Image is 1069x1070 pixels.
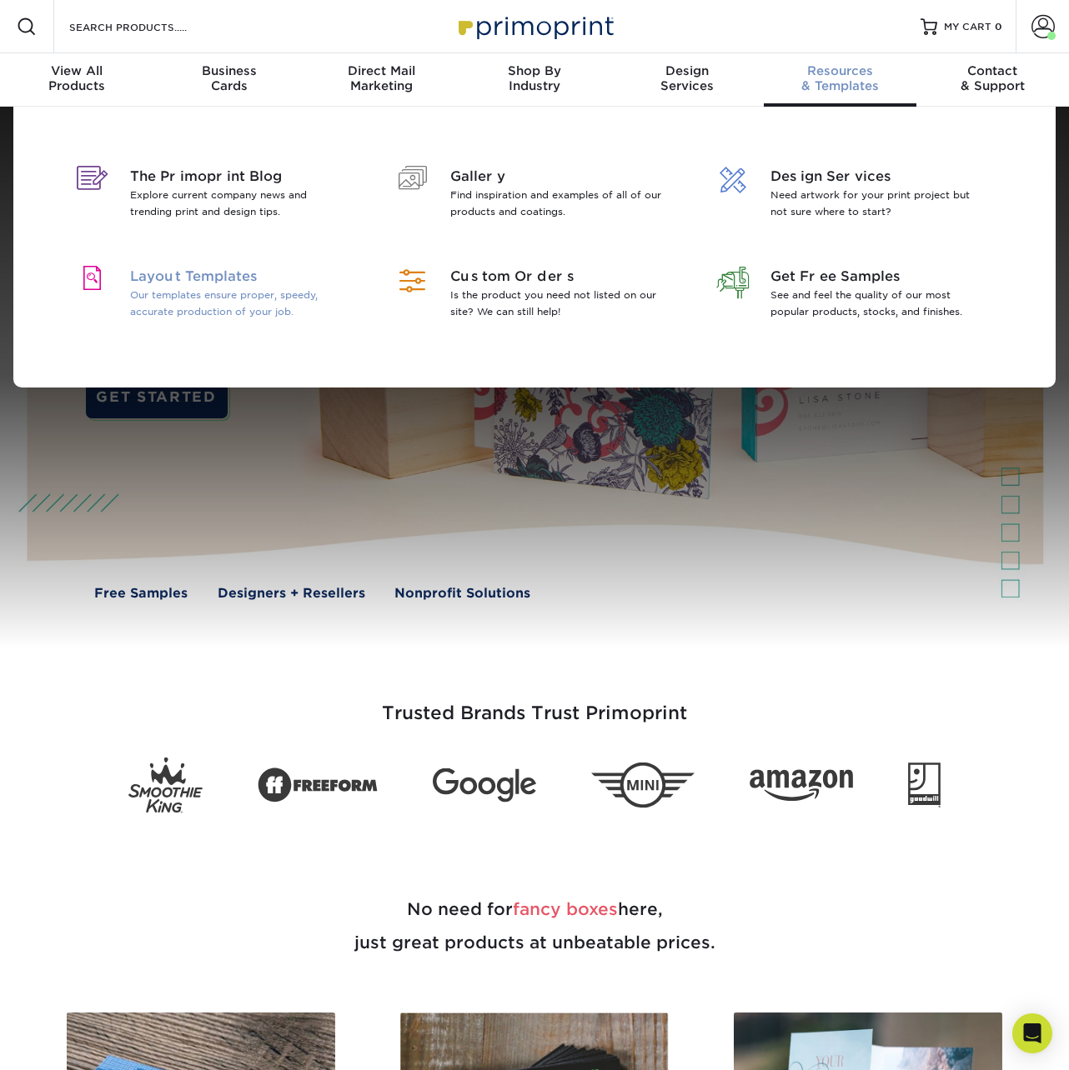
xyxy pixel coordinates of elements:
span: MY CART [944,20,991,34]
h3: Trusted Brands Trust Primoprint [47,662,1022,744]
span: fancy boxes [513,899,618,919]
a: Design Services Need artwork for your print project but not sure where to start? [707,147,1002,247]
iframe: Google Customer Reviews [4,1019,142,1064]
span: Gallery [450,167,666,187]
a: The Primoprint Blog Explore current company news and trending print and design tips. [67,147,362,247]
img: Amazon [750,769,853,801]
a: Direct MailMarketing [305,53,458,107]
span: Resources [764,63,916,78]
a: DesignServices [611,53,764,107]
a: BusinessCards [153,53,305,107]
span: Layout Templates [130,267,346,287]
img: Mini [591,762,695,808]
span: Shop By [458,63,610,78]
span: 0 [995,21,1002,32]
a: Contact& Support [916,53,1069,107]
span: Design [611,63,764,78]
p: See and feel the quality of our most popular products, stocks, and finishes. [770,287,986,320]
div: Cards [153,63,305,93]
input: SEARCH PRODUCTS..... [68,17,230,37]
a: Layout Templates Our templates ensure proper, speedy, accurate production of your job. [67,247,362,347]
p: Explore current company news and trending print and design tips. [130,187,346,220]
span: Get Free Samples [770,267,986,287]
img: Smoothie King [128,757,203,813]
span: Contact [916,63,1069,78]
p: Need artwork for your print project but not sure where to start? [770,187,986,220]
span: Direct Mail [305,63,458,78]
span: Custom Orders [450,267,666,287]
a: Gallery Find inspiration and examples of all of our products and coatings. [387,147,682,247]
span: Design Services [770,167,986,187]
p: Our templates ensure proper, speedy, accurate production of your job. [130,287,346,320]
img: Google [433,768,536,802]
a: Resources& Templates [764,53,916,107]
div: & Templates [764,63,916,93]
a: Custom Orders Is the product you need not listed on our site? We can still help! [387,247,682,347]
img: Goodwill [908,762,941,807]
div: Services [611,63,764,93]
img: Primoprint [451,8,618,44]
a: Get Free Samples See and feel the quality of our most popular products, stocks, and finishes. [707,247,1002,347]
div: Open Intercom Messenger [1012,1013,1052,1053]
div: Marketing [305,63,458,93]
div: & Support [916,63,1069,93]
span: Business [153,63,305,78]
p: Is the product you need not listed on our site? We can still help! [450,287,666,320]
h2: No need for here, just great products at unbeatable prices. [47,852,1022,999]
div: Industry [458,63,610,93]
span: The Primoprint Blog [130,167,346,187]
a: Shop ByIndustry [458,53,610,107]
img: Freeform [258,758,378,812]
p: Find inspiration and examples of all of our products and coatings. [450,187,666,220]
